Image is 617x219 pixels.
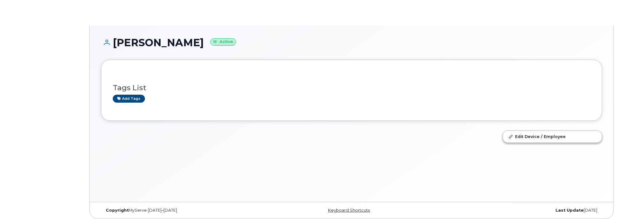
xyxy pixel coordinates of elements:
a: Keyboard Shortcuts [328,208,370,213]
div: MyServe [DATE]–[DATE] [101,208,268,213]
small: Active [210,38,236,46]
strong: Last Update [556,208,584,213]
a: Edit Device / Employee [503,131,602,142]
strong: Copyright [106,208,129,213]
h1: [PERSON_NAME] [101,37,602,48]
h3: Tags List [113,84,590,92]
div: [DATE] [435,208,602,213]
a: Add tags [113,95,145,103]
